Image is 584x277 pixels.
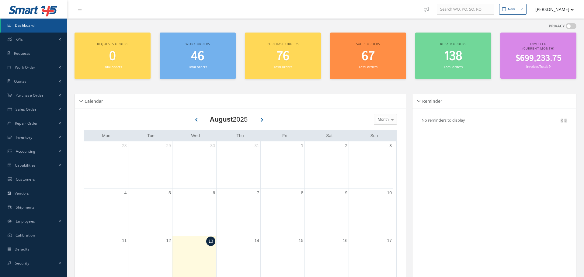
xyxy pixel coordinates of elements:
span: 46 [191,48,204,65]
h5: Calendar [83,97,103,104]
span: Dashboard [15,23,35,28]
button: New [499,4,527,15]
td: August 10, 2025 [349,188,393,236]
td: July 31, 2025 [216,141,260,189]
small: Total orders [188,64,207,69]
a: August 10, 2025 [386,189,393,197]
span: Defaults [15,247,30,252]
a: August 3, 2025 [388,141,393,150]
a: August 6, 2025 [211,189,216,197]
span: Security [15,261,29,266]
a: Tuesday [146,132,156,140]
span: 0 [109,48,116,65]
a: August 7, 2025 [255,189,260,197]
a: Requests orders 0 Total orders [75,33,151,79]
span: Work orders [186,42,210,46]
small: Total orders [444,64,463,69]
p: No reminders to display [422,117,465,123]
a: August 15, 2025 [297,236,305,245]
span: Repair Order [15,121,38,126]
label: PRIVACY [549,23,565,29]
td: August 3, 2025 [349,141,393,189]
small: Total orders [359,64,377,69]
div: New [508,7,515,12]
td: July 28, 2025 [84,141,128,189]
a: August 14, 2025 [253,236,260,245]
td: August 2, 2025 [305,141,349,189]
span: KPIs [16,37,23,42]
a: Sunday [369,132,379,140]
a: Dashboard [1,19,67,33]
button: [PERSON_NAME] [530,3,574,15]
div: 2025 [210,114,248,124]
a: Invoiced (Current Month) $699,233.75 Invoices Total: 9 [500,33,576,79]
span: Employees [16,219,35,224]
span: (Current Month) [523,46,554,50]
a: July 31, 2025 [253,141,260,150]
a: August 13, 2025 [206,237,215,246]
a: August 9, 2025 [344,189,349,197]
span: Quotes [14,79,27,84]
a: Wednesday [190,132,201,140]
a: Repair orders 138 Total orders [415,33,491,79]
span: Requests orders [97,42,128,46]
a: Thursday [235,132,245,140]
a: Sales orders 67 Total orders [330,33,406,79]
span: Shipments [16,205,35,210]
a: Saturday [325,132,334,140]
span: Capabilities [15,163,36,168]
a: August 4, 2025 [123,189,128,197]
small: Total orders [103,64,122,69]
small: Total orders [273,64,292,69]
span: Repair orders [440,42,466,46]
a: August 17, 2025 [386,236,393,245]
span: Vendors [15,191,29,196]
td: July 29, 2025 [128,141,172,189]
input: Search WO, PO, SO, RO [437,4,494,15]
a: Purchase orders 76 Total orders [245,33,321,79]
h5: Reminder [420,97,442,104]
a: July 28, 2025 [121,141,128,150]
td: August 1, 2025 [261,141,305,189]
span: Month [376,116,389,123]
a: Friday [281,132,288,140]
span: 67 [362,48,375,65]
span: Invoiced [530,42,547,46]
td: August 7, 2025 [216,188,260,236]
a: August 16, 2025 [342,236,349,245]
td: July 30, 2025 [172,141,216,189]
td: August 6, 2025 [172,188,216,236]
a: August 1, 2025 [300,141,304,150]
span: Sales Order [16,107,36,112]
a: August 12, 2025 [165,236,172,245]
td: August 5, 2025 [128,188,172,236]
td: August 4, 2025 [84,188,128,236]
span: Customers [16,177,35,182]
td: August 8, 2025 [261,188,305,236]
a: July 29, 2025 [165,141,172,150]
span: $699,233.75 [516,53,561,64]
b: August [210,116,233,123]
span: Accounting [16,149,36,154]
span: Work Order [15,65,36,70]
span: Sales orders [356,42,380,46]
span: Requests [14,51,30,56]
a: August 5, 2025 [167,189,172,197]
span: 76 [276,48,290,65]
a: August 8, 2025 [300,189,304,197]
a: Monday [101,132,111,140]
span: 138 [444,48,462,65]
small: Invoices Total: 9 [526,64,551,69]
td: August 9, 2025 [305,188,349,236]
span: Purchase orders [267,42,299,46]
span: Purchase Order [16,93,43,98]
span: Calibration [16,233,35,238]
a: August 11, 2025 [121,236,128,245]
a: July 30, 2025 [209,141,216,150]
a: August 2, 2025 [344,141,349,150]
a: Work orders 46 Total orders [160,33,236,79]
span: Inventory [16,135,33,140]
